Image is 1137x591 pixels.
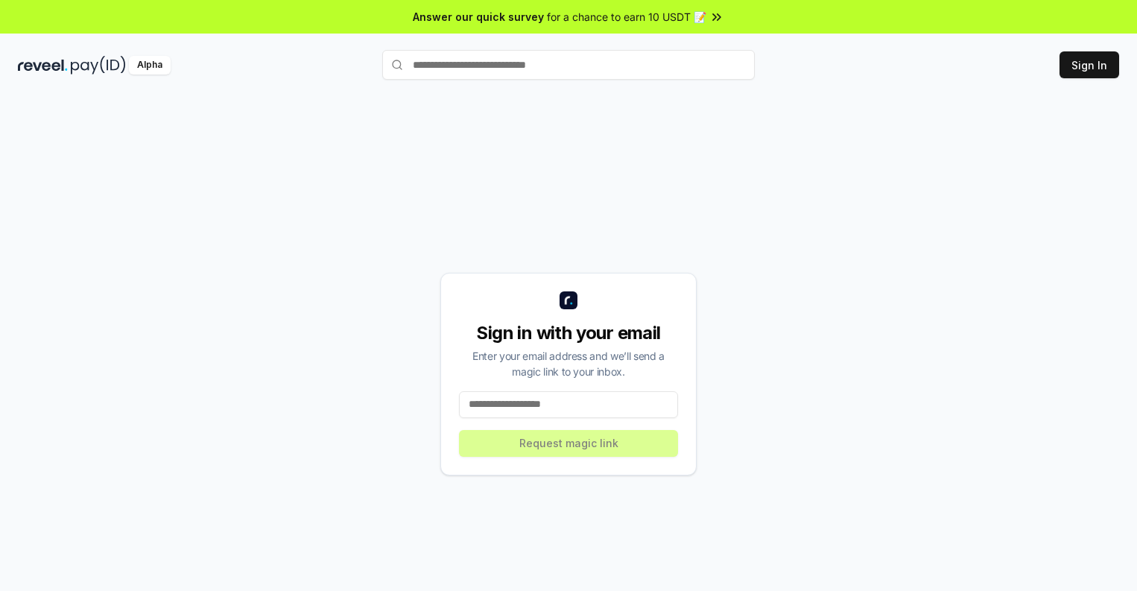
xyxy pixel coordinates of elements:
[129,56,171,75] div: Alpha
[1060,51,1119,78] button: Sign In
[547,9,706,25] span: for a chance to earn 10 USDT 📝
[560,291,577,309] img: logo_small
[459,321,678,345] div: Sign in with your email
[459,348,678,379] div: Enter your email address and we’ll send a magic link to your inbox.
[71,56,126,75] img: pay_id
[18,56,68,75] img: reveel_dark
[413,9,544,25] span: Answer our quick survey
